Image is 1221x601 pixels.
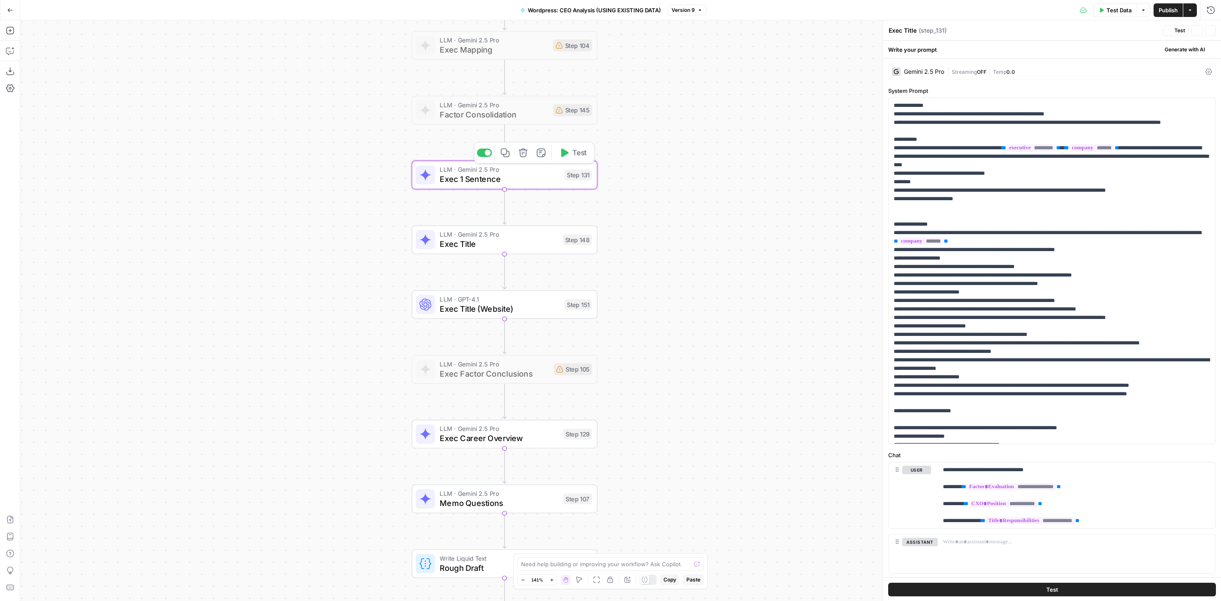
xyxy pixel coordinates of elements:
[440,367,549,379] span: Exec Factor Conclusions
[977,69,987,75] span: OFF
[553,39,592,51] div: Step 104
[563,234,592,245] div: Step 148
[440,294,560,304] span: LLM · GPT-4.1
[440,173,560,185] span: Exec 1 Sentence
[563,493,592,504] div: Step 107
[563,429,592,439] div: Step 129
[686,576,700,584] span: Paste
[993,69,1006,75] span: Temp
[503,448,506,484] g: Edge from step_129 to step_107
[503,513,506,548] g: Edge from step_107 to step_132
[440,238,558,250] span: Exec Title
[902,538,938,546] button: assistant
[668,5,706,16] button: Version 9
[440,432,558,444] span: Exec Career Overview
[412,161,597,190] div: LLM · Gemini 2.5 ProExec 1 SentenceStep 131Test
[515,3,666,17] button: Wordpress: CEO Analysis (USING EXISTING DATA)
[440,553,558,563] span: Write Liquid Text
[1174,27,1185,34] span: Test
[564,299,592,310] div: Step 151
[412,484,597,513] div: LLM · Gemini 2.5 ProMemo QuestionsStep 107
[503,319,506,354] g: Edge from step_151 to step_105
[440,489,558,498] span: LLM · Gemini 2.5 Pro
[1159,6,1178,14] span: Publish
[440,424,558,433] span: LLM · Gemini 2.5 Pro
[1107,6,1132,14] span: Test Data
[503,59,506,95] g: Edge from step_104 to step_145
[412,31,597,60] div: LLM · Gemini 2.5 ProExec MappingStep 104
[904,69,944,75] div: Gemini 2.5 Pro
[1046,585,1058,594] span: Test
[440,35,548,45] span: LLM · Gemini 2.5 Pro
[412,96,597,125] div: LLM · Gemini 2.5 ProFactor ConsolidationStep 145
[412,419,597,448] div: LLM · Gemini 2.5 ProExec Career OverviewStep 129
[672,6,695,14] span: Version 9
[1154,3,1183,17] button: Publish
[902,466,931,474] button: user
[889,26,917,35] textarea: Exec Title
[440,100,548,110] span: LLM · Gemini 2.5 Pro
[888,87,1216,95] label: System Prompt
[553,104,592,116] div: Step 145
[440,303,560,315] span: Exec Title (Website)
[440,229,558,239] span: LLM · Gemini 2.5 Pro
[503,383,506,419] g: Edge from step_105 to step_129
[412,549,597,578] div: Write Liquid TextRough DraftStep 132
[412,290,597,319] div: LLM · GPT-4.1Exec Title (Website)Step 151
[1006,69,1015,75] span: 0.0
[564,170,592,180] div: Step 131
[531,576,543,583] span: 141%
[572,147,587,158] span: Test
[952,69,977,75] span: Streaming
[883,41,1221,58] div: Write your prompt
[919,26,947,35] span: ( step_131 )
[554,363,592,375] div: Step 105
[683,574,704,585] button: Paste
[440,109,548,120] span: Factor Consolidation
[440,359,549,369] span: LLM · Gemini 2.5 Pro
[889,534,931,573] div: assistant
[440,562,558,574] span: Rough Draft
[440,44,548,56] span: Exec Mapping
[412,355,597,384] div: LLM · Gemini 2.5 ProExec Factor ConclusionsStep 105
[528,6,661,14] span: Wordpress: CEO Analysis (USING EXISTING DATA)
[440,497,558,509] span: Memo Questions
[1163,25,1189,36] button: Test
[440,165,560,174] span: LLM · Gemini 2.5 Pro
[1093,3,1137,17] button: Test Data
[888,451,1216,459] label: Chat
[987,67,993,75] span: |
[889,462,931,528] div: user
[948,67,952,75] span: |
[1154,44,1216,55] button: Generate with AI
[503,189,506,224] g: Edge from step_131 to step_148
[663,576,676,584] span: Copy
[660,574,680,585] button: Copy
[888,583,1216,596] button: Test
[412,225,597,254] div: LLM · Gemini 2.5 ProExec TitleStep 148
[554,145,591,161] button: Test
[503,254,506,289] g: Edge from step_148 to step_151
[1165,46,1205,53] span: Generate with AI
